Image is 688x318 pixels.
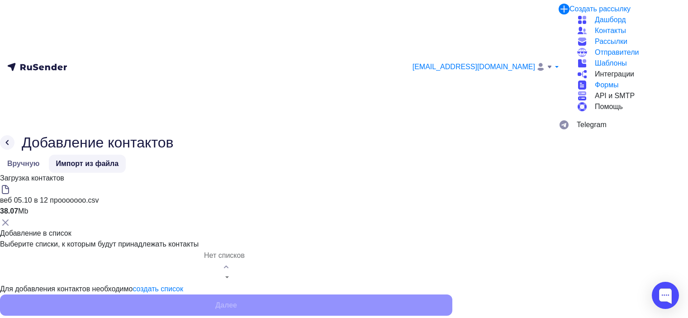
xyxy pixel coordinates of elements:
[577,36,681,47] a: Рассылки
[49,155,126,173] a: Импорт из файла
[133,285,183,293] a: создать список
[22,134,174,151] h2: Добавление контактов
[577,14,681,25] a: Дашборд
[595,47,639,58] span: Отправители
[595,80,618,90] span: Формы
[577,47,681,58] a: Отправители
[577,25,681,36] a: Контакты
[595,90,635,101] span: API и SMTP
[577,80,681,90] a: Формы
[595,58,627,69] span: Шаблоны
[413,62,559,73] a: [EMAIL_ADDRESS][DOMAIN_NAME]
[595,36,627,47] span: Рассылки
[595,101,623,112] span: Помощь
[577,119,607,130] span: Telegram
[595,25,626,36] span: Контакты
[413,62,535,72] span: [EMAIL_ADDRESS][DOMAIN_NAME]
[595,14,626,25] span: Дашборд
[0,250,448,261] div: Нет списков
[577,58,681,69] a: Шаблоны
[595,69,634,80] span: Интеграции
[569,4,631,14] div: Создать рассылку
